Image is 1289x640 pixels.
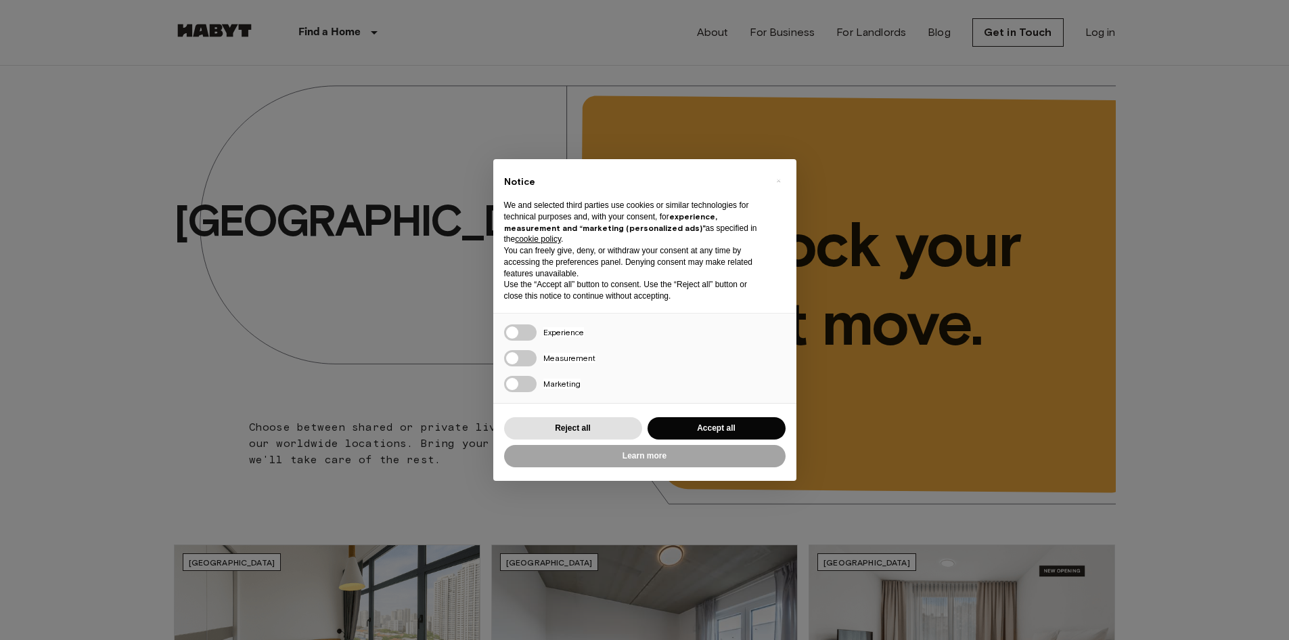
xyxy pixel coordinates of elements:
[776,173,781,189] span: ×
[504,245,764,279] p: You can freely give, deny, or withdraw your consent at any time by accessing the preferences pane...
[648,417,786,440] button: Accept all
[543,327,584,337] span: Experience
[515,234,561,244] a: cookie policy
[504,200,764,245] p: We and selected third parties use cookies or similar technologies for technical purposes and, wit...
[504,445,786,467] button: Learn more
[504,211,717,233] strong: experience, measurement and “marketing (personalized ads)”
[504,279,764,302] p: Use the “Accept all” button to consent. Use the “Reject all” button or close this notice to conti...
[543,353,595,363] span: Measurement
[543,379,581,389] span: Marketing
[768,170,790,192] button: Close this notice
[504,175,764,189] h2: Notice
[504,417,642,440] button: Reject all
